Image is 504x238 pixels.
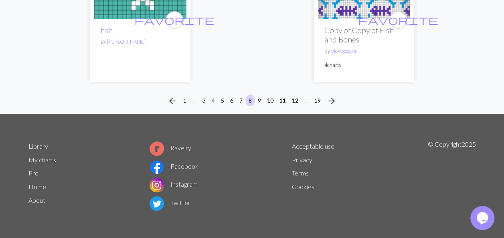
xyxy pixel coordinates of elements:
i: favourite [134,12,215,28]
button: 19 [311,95,324,106]
p: By [101,38,180,46]
a: Terms [292,169,309,177]
span: favorite [358,14,438,26]
button: Next [324,95,340,107]
iframe: chat widget [470,206,496,230]
button: 10 [264,95,277,106]
img: Ravelry logo [150,141,164,156]
a: Pro [28,169,38,177]
nav: Page navigation [164,95,340,107]
button: 12 [289,95,302,106]
a: Instagram [150,180,198,188]
p: By [324,47,404,55]
a: Facebook [150,162,198,170]
a: Vickygoguen [331,48,358,54]
button: 5 [218,95,227,106]
a: Twitter [150,199,190,206]
button: favourite [166,11,183,29]
button: 11 [276,95,289,106]
button: 1 [180,95,190,106]
a: About [28,196,45,204]
a: Ravelry [150,144,191,151]
span: arrow_back [168,95,177,107]
img: Facebook logo [150,160,164,174]
span: favorite [134,14,215,26]
p: 4 charts [324,61,404,69]
a: Home [28,183,46,190]
button: 9 [255,95,264,106]
a: Privacy [292,156,312,163]
a: My charts [28,156,56,163]
button: 3 [199,95,209,106]
i: favourite [358,12,438,28]
a: Library [28,142,48,150]
a: fish [101,26,113,35]
a: [PERSON_NAME] [107,38,146,45]
a: Cookies [292,183,314,190]
button: 8 [245,95,255,106]
button: favourite [389,11,407,29]
button: 7 [236,95,246,106]
a: Acceptable use [292,142,334,150]
img: Twitter logo [150,196,164,211]
i: Next [327,96,336,106]
i: Previous [168,96,177,106]
button: 6 [227,95,237,106]
button: Previous [164,95,180,107]
img: Instagram logo [150,178,164,192]
p: © Copyright 2025 [428,139,476,212]
span: arrow_forward [327,95,336,107]
button: 4 [208,95,218,106]
h2: Copy of Copy of Fish and Bones [324,26,404,44]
